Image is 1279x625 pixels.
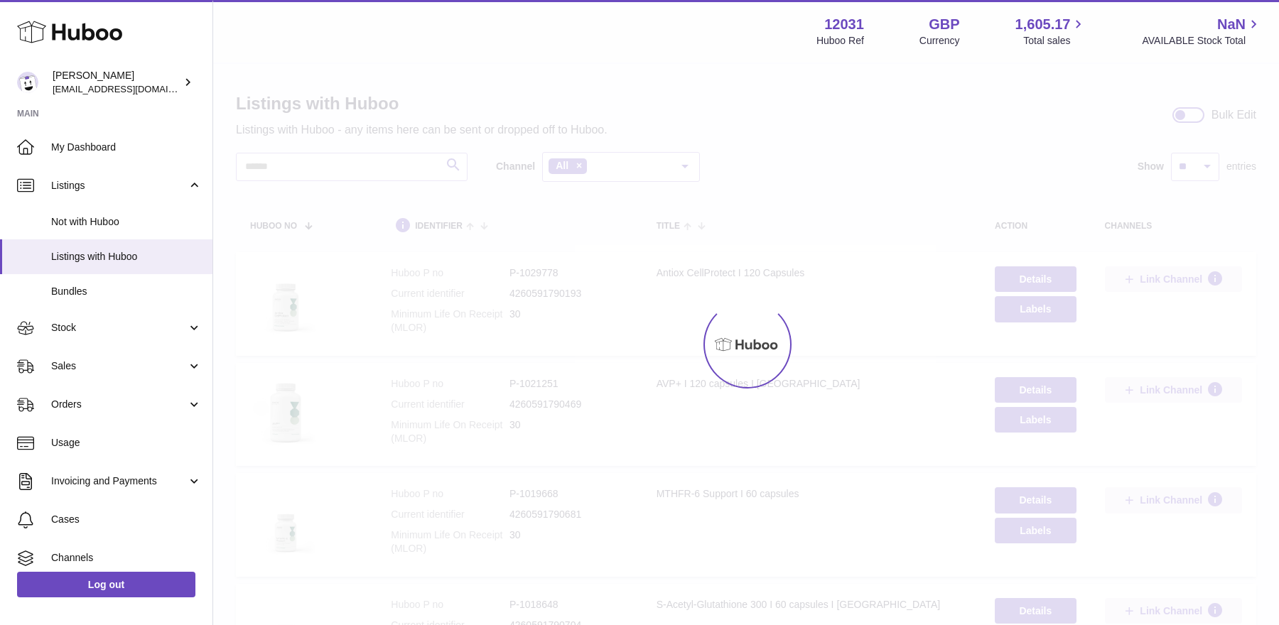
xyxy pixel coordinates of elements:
a: NaN AVAILABLE Stock Total [1142,15,1262,48]
span: Cases [51,513,202,526]
span: Usage [51,436,202,450]
span: Channels [51,551,202,565]
span: Listings with Huboo [51,250,202,263]
strong: GBP [929,15,959,34]
a: 1,605.17 Total sales [1015,15,1087,48]
span: Not with Huboo [51,215,202,229]
span: Total sales [1023,34,1086,48]
span: Bundles [51,285,202,298]
a: Log out [17,572,195,597]
div: [PERSON_NAME] [53,69,180,96]
div: Currency [919,34,960,48]
strong: 12031 [824,15,864,34]
span: Invoicing and Payments [51,474,187,488]
span: Stock [51,321,187,335]
div: Huboo Ref [816,34,864,48]
img: admin@makewellforyou.com [17,72,38,93]
span: 1,605.17 [1015,15,1071,34]
span: My Dashboard [51,141,202,154]
span: Listings [51,179,187,192]
span: [EMAIL_ADDRESS][DOMAIN_NAME] [53,83,209,94]
span: Orders [51,398,187,411]
span: AVAILABLE Stock Total [1142,34,1262,48]
span: NaN [1217,15,1246,34]
span: Sales [51,359,187,373]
